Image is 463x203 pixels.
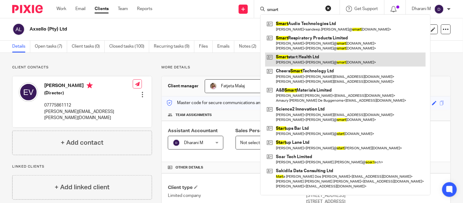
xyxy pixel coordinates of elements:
p: Linked clients [12,164,152,169]
span: Get Support [355,7,378,11]
span: Other details [175,165,203,170]
h4: + Add linked client [55,183,110,192]
a: Recurring tasks (9) [154,41,194,53]
span: Not selected [241,141,265,145]
input: Search [266,7,321,13]
h2: Axxello (Pty) Ltd [30,26,300,32]
p: Client contacts [12,65,152,70]
a: Emails [217,41,234,53]
span: Dharani M [184,141,203,145]
p: 07775861112 [44,102,133,108]
a: Work [56,6,66,12]
h5: (Director) [44,90,133,96]
a: Team [118,6,128,12]
a: Client tasks (0) [72,41,105,53]
a: Closed tasks (100) [109,41,149,53]
img: svg%3E [173,139,180,147]
h4: Client type [168,184,306,191]
p: [STREET_ADDRESS] [306,193,444,199]
a: Reports [137,6,152,12]
p: Master code for secure communications and files [166,100,272,106]
a: Files [199,41,213,53]
img: svg%3E [19,82,38,102]
h4: + Add contact [61,138,103,147]
img: svg%3E [12,23,25,36]
a: Open tasks (7) [35,41,67,53]
span: Assistant Accountant [168,128,218,133]
img: Pixie [12,5,43,13]
p: [PERSON_NAME][EMAIL_ADDRESS][PERSON_NAME][DOMAIN_NAME] [44,109,133,121]
a: Email [75,6,85,12]
img: svg%3E [434,4,444,14]
h3: Client manager [168,83,199,89]
img: MicrosoftTeams-image%20(5).png [210,82,217,90]
p: More details [161,65,451,70]
span: Fatjeta Malaj [221,84,245,88]
a: Details [12,41,30,53]
a: Notes (2) [239,41,261,53]
p: Limited company [168,193,306,199]
p: Dharani M [412,6,431,12]
span: Sales Person [236,128,266,133]
h4: [PERSON_NAME] [44,82,133,90]
span: Team assignments [175,113,212,118]
i: Primary [87,82,93,89]
button: Clear [325,5,331,11]
a: Clients [95,6,109,12]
